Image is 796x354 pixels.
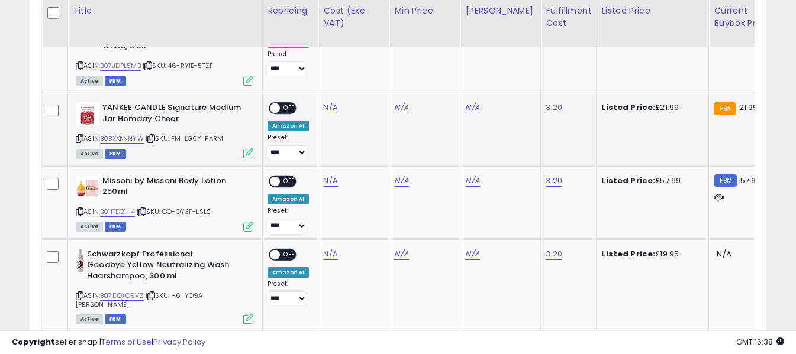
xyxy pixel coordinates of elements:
b: Listed Price: [601,175,655,186]
a: N/A [323,248,337,260]
b: Listed Price: [601,102,655,113]
span: | SKU: H6-YO9A-[PERSON_NAME] [76,291,206,308]
a: N/A [394,102,408,113]
div: Repricing [268,5,313,17]
strong: Copyright [12,336,55,347]
span: | SKU: 46-RY1B-5TZF [143,61,213,70]
a: Terms of Use [101,336,152,347]
a: B01ITD21H4 [100,207,135,217]
a: N/A [394,248,408,260]
div: Amazon AI [268,121,309,131]
span: OFF [280,249,299,259]
div: £21.99 [601,102,700,113]
span: OFF [280,176,299,186]
div: Preset: [268,207,309,233]
b: YANKEE CANDLE Signature Medium Jar Homday Cheer [102,102,246,127]
div: Amazon AI [268,194,309,204]
div: ASIN: [76,19,253,85]
a: N/A [465,248,479,260]
div: Preset: [268,50,309,77]
div: [PERSON_NAME] [465,5,536,17]
div: Preset: [268,280,309,307]
div: Amazon AI [268,267,309,278]
span: All listings currently available for purchase on Amazon [76,314,103,324]
div: ASIN: [76,249,253,323]
span: OFF [280,103,299,113]
div: ASIN: [76,102,253,157]
small: FBM [714,174,737,187]
a: 3.20 [546,175,562,187]
span: FBM [105,149,126,159]
b: Schwarzkopf Professional Goodbye Yellow Neutralizing Wash Haarshampoo, 300 ml [87,249,231,285]
span: FBM [105,76,126,86]
div: £19.95 [601,249,700,259]
div: £57.69 [601,176,700,186]
div: Current Buybox Price [714,5,775,30]
span: All listings currently available for purchase on Amazon [76,222,103,232]
b: Listed Price: [601,248,655,259]
div: Cost (Exc. VAT) [323,5,384,30]
div: Preset: [268,134,309,160]
span: | SKU: FM-LG6Y-PARM [146,134,223,143]
b: Missoni by Missoni Body Lotion 250ml [102,176,246,200]
span: FBM [105,222,126,232]
a: 3.20 [546,248,562,260]
span: 2025-09-17 16:38 GMT [736,336,784,347]
div: Listed Price [601,5,704,17]
div: Min Price [394,5,455,17]
span: All listings currently available for purchase on Amazon [76,149,103,159]
div: Title [73,5,257,17]
a: N/A [394,175,408,187]
span: N/A [717,248,731,259]
span: FBM [105,314,126,324]
span: 21.99 [739,102,758,113]
div: seller snap | | [12,337,205,348]
a: B0BXXKNNYW [100,134,144,144]
div: Fulfillment Cost [546,5,591,30]
span: | SKU: GO-OY3F-LSLS [137,207,211,216]
a: B07DQXC9VZ [100,291,144,301]
span: 57.69 [740,175,761,186]
small: FBA [714,102,736,115]
div: ASIN: [76,176,253,230]
a: N/A [465,102,479,113]
a: 3.20 [546,102,562,113]
img: 31+UkFHYvHS._SL40_.jpg [76,249,84,272]
a: B07JDPL5MB [100,61,141,71]
span: All listings currently available for purchase on Amazon [76,76,103,86]
img: 41dyzc8jCKL._SL40_.jpg [76,176,99,199]
img: 31OoHp0Jf9L._SL40_.jpg [76,102,99,126]
a: N/A [465,175,479,187]
a: N/A [323,175,337,187]
a: Privacy Policy [153,336,205,347]
a: N/A [323,102,337,113]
